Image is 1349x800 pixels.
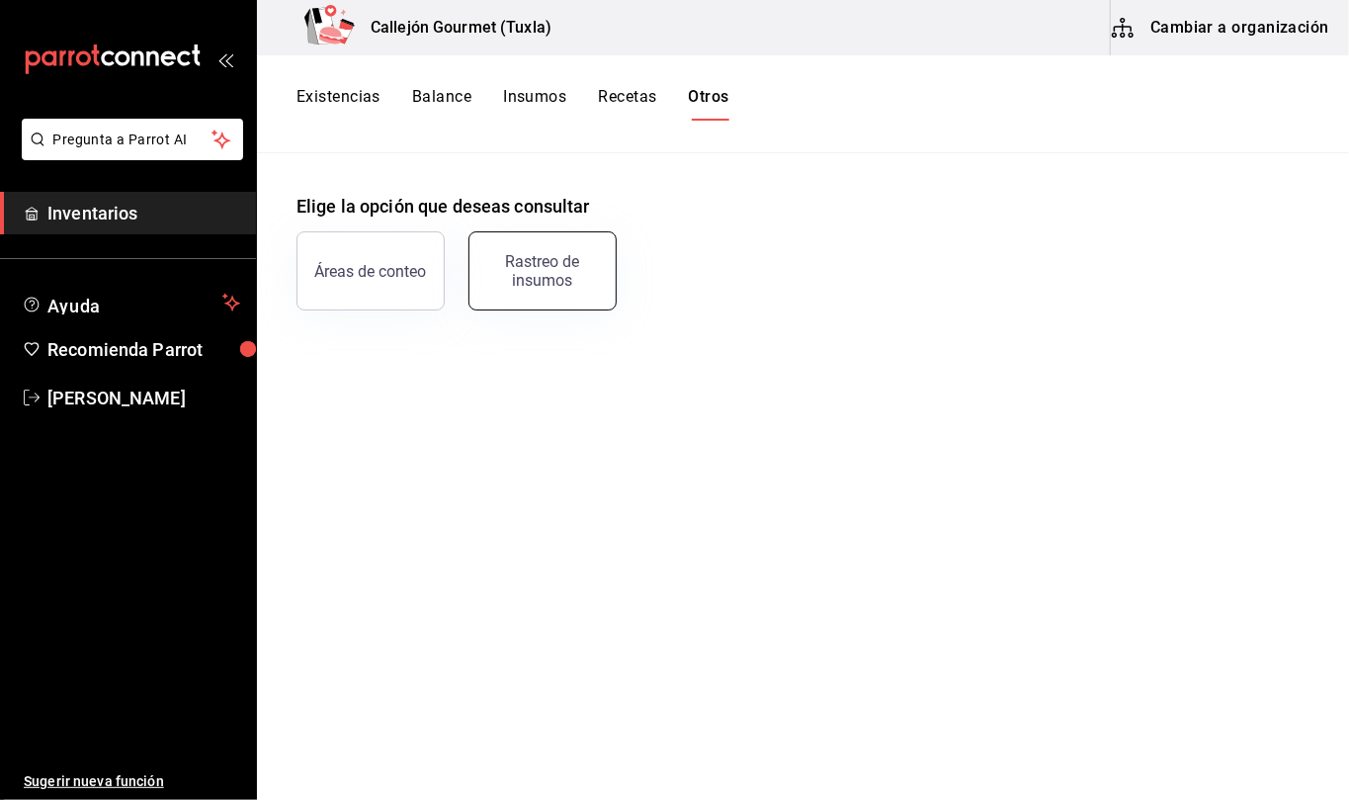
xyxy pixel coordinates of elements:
[468,231,617,311] button: Rastreo de insumos
[24,771,240,792] span: Sugerir nueva función
[296,231,445,311] button: Áreas de conteo
[689,87,729,121] button: Otros
[217,51,233,67] button: open_drawer_menu
[47,291,214,314] span: Ayuda
[355,16,551,40] h3: Callejón Gourmet (Tuxla)
[315,262,427,281] div: Áreas de conteo
[296,87,729,121] div: navigation tabs
[47,336,240,363] span: Recomienda Parrot
[14,143,243,164] a: Pregunta a Parrot AI
[47,385,240,411] span: [PERSON_NAME]
[481,252,604,290] div: Rastreo de insumos
[503,87,566,121] button: Insumos
[296,193,1309,220] h4: Elige la opción que deseas consultar
[47,200,240,226] span: Inventarios
[296,87,380,121] button: Existencias
[412,87,471,121] button: Balance
[598,87,656,121] button: Recetas
[22,119,243,160] button: Pregunta a Parrot AI
[53,130,212,150] span: Pregunta a Parrot AI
